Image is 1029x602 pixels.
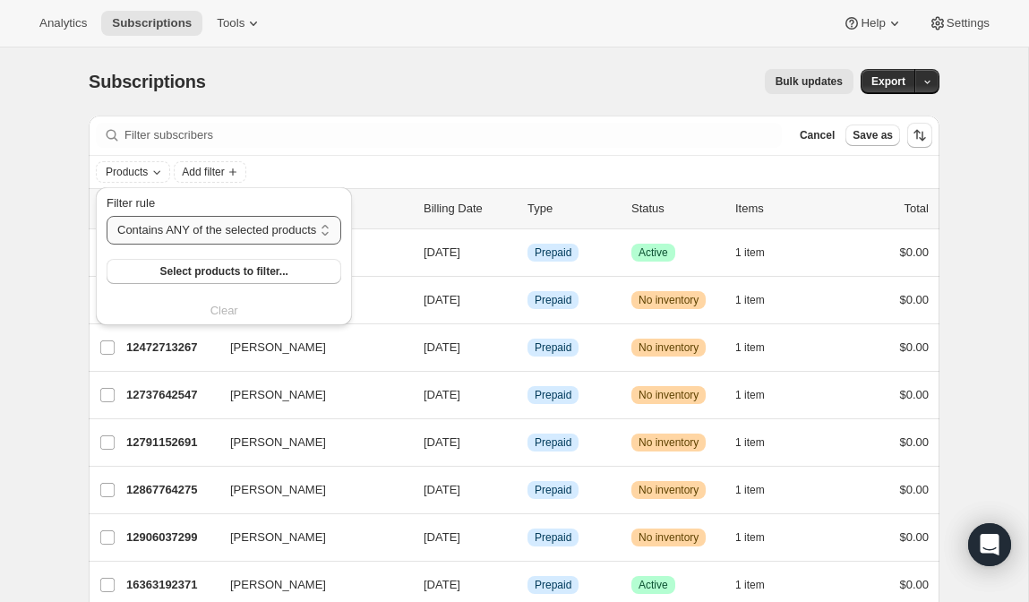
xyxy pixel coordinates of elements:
[735,340,765,355] span: 1 item
[107,196,155,210] span: Filter rule
[126,383,929,408] div: 12737642547[PERSON_NAME][DATE]InfoPrepaidWarningNo inventory1 item$0.00
[899,435,929,449] span: $0.00
[230,576,326,594] span: [PERSON_NAME]
[735,477,785,503] button: 1 item
[735,530,765,545] span: 1 item
[631,200,721,218] p: Status
[735,383,785,408] button: 1 item
[535,483,571,497] span: Prepaid
[126,572,929,598] div: 16363192371[PERSON_NAME][DATE]InfoPrepaidSuccessActive1 item$0.00
[182,165,224,179] span: Add filter
[735,335,785,360] button: 1 item
[639,245,668,260] span: Active
[947,16,990,30] span: Settings
[126,477,929,503] div: 12867764275[PERSON_NAME][DATE]InfoPrepaidWarningNo inventory1 item$0.00
[206,11,273,36] button: Tools
[126,240,929,265] div: 12530253875[PERSON_NAME][DATE]InfoPrepaidSuccessActive1 item$0.00
[535,245,571,260] span: Prepaid
[735,200,825,218] div: Items
[159,264,287,279] span: Select products to filter...
[735,430,785,455] button: 1 item
[424,435,460,449] span: [DATE]
[899,483,929,496] span: $0.00
[126,525,929,550] div: 12906037299[PERSON_NAME][DATE]InfoPrepaidWarningNo inventory1 item$0.00
[219,333,399,362] button: [PERSON_NAME]
[535,340,571,355] span: Prepaid
[39,16,87,30] span: Analytics
[126,288,929,313] div: 13068468275[PERSON_NAME][DATE]InfoPrepaidWarningNo inventory1 item$0.00
[126,434,216,451] p: 12791152691
[126,430,929,455] div: 12791152691[PERSON_NAME][DATE]InfoPrepaidWarningNo inventory1 item$0.00
[126,339,216,357] p: 12472713267
[639,483,699,497] span: No inventory
[735,435,765,450] span: 1 item
[535,388,571,402] span: Prepaid
[639,340,699,355] span: No inventory
[527,200,617,218] div: Type
[89,72,206,91] span: Subscriptions
[735,293,765,307] span: 1 item
[230,434,326,451] span: [PERSON_NAME]
[853,128,893,142] span: Save as
[793,125,842,146] button: Cancel
[230,481,326,499] span: [PERSON_NAME]
[735,578,765,592] span: 1 item
[230,386,326,404] span: [PERSON_NAME]
[424,200,513,218] p: Billing Date
[29,11,98,36] button: Analytics
[639,293,699,307] span: No inventory
[735,245,765,260] span: 1 item
[907,123,932,148] button: Sort the results
[639,435,699,450] span: No inventory
[107,259,341,284] button: Select products to filter
[217,16,244,30] span: Tools
[905,200,929,218] p: Total
[871,74,905,89] span: Export
[861,69,916,94] button: Export
[126,481,216,499] p: 12867764275
[899,293,929,306] span: $0.00
[639,530,699,545] span: No inventory
[845,125,900,146] button: Save as
[219,571,399,599] button: [PERSON_NAME]
[735,525,785,550] button: 1 item
[230,339,326,357] span: [PERSON_NAME]
[112,16,192,30] span: Subscriptions
[126,576,216,594] p: 16363192371
[735,240,785,265] button: 1 item
[424,530,460,544] span: [DATE]
[126,386,216,404] p: 12737642547
[230,529,326,546] span: [PERSON_NAME]
[899,340,929,354] span: $0.00
[126,200,929,218] div: IDCustomerBilling DateTypeStatusItemsTotal
[968,523,1011,566] div: Open Intercom Messenger
[800,128,835,142] span: Cancel
[735,388,765,402] span: 1 item
[126,529,216,546] p: 12906037299
[101,11,202,36] button: Subscriptions
[219,381,399,409] button: [PERSON_NAME]
[918,11,1000,36] button: Settings
[424,293,460,306] span: [DATE]
[219,523,399,552] button: [PERSON_NAME]
[832,11,913,36] button: Help
[899,530,929,544] span: $0.00
[424,578,460,591] span: [DATE]
[899,245,929,259] span: $0.00
[639,388,699,402] span: No inventory
[735,288,785,313] button: 1 item
[899,578,929,591] span: $0.00
[765,69,853,94] button: Bulk updates
[219,476,399,504] button: [PERSON_NAME]
[735,483,765,497] span: 1 item
[174,161,245,183] button: Add filter
[535,293,571,307] span: Prepaid
[106,165,148,179] span: Products
[424,388,460,401] span: [DATE]
[97,162,169,182] button: Products
[899,388,929,401] span: $0.00
[219,428,399,457] button: [PERSON_NAME]
[424,245,460,259] span: [DATE]
[776,74,843,89] span: Bulk updates
[424,340,460,354] span: [DATE]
